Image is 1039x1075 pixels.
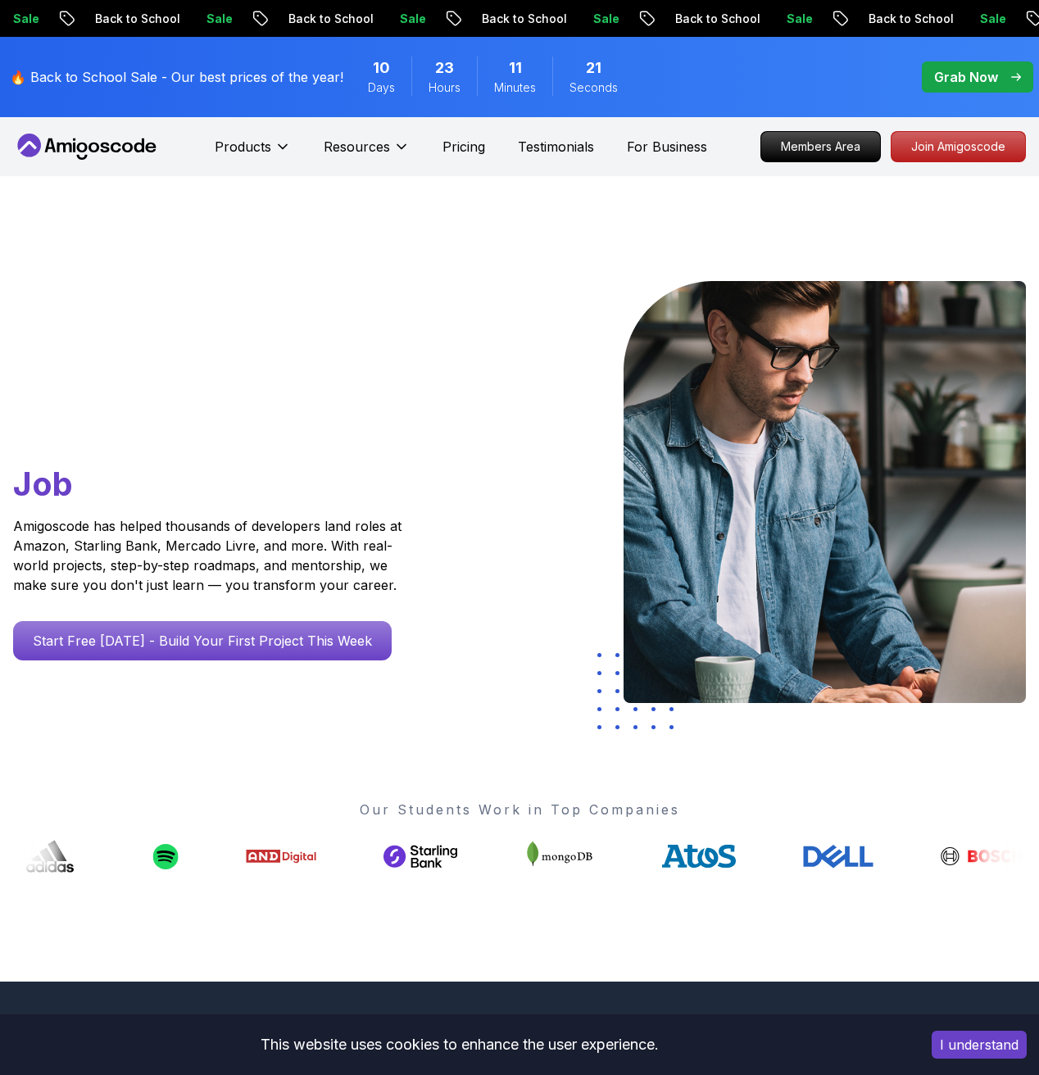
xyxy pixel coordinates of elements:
p: 🔥 Back to School Sale - Our best prices of the year! [10,67,343,87]
p: Sale [360,11,412,27]
p: Amigoscode has helped thousands of developers land roles at Amazon, Starling Bank, Mercado Livre,... [13,516,406,595]
a: Join Amigoscode [891,131,1026,162]
p: Join Amigoscode [892,132,1025,161]
div: This website uses cookies to enhance the user experience. [12,1027,907,1063]
span: Days [368,79,395,96]
span: Seconds [569,79,618,96]
p: Back to School [248,11,360,27]
button: Accept cookies [932,1031,1027,1059]
p: Sale [940,11,992,27]
span: Job [13,464,73,504]
p: Sale [553,11,606,27]
p: Back to School [635,11,746,27]
p: Products [215,137,271,156]
span: Minutes [494,79,536,96]
p: Back to School [55,11,166,27]
span: 10 Days [373,57,390,79]
a: Testimonials [518,137,594,156]
p: Grab Now [934,67,998,87]
span: 21 Seconds [586,57,601,79]
h1: Go From Learning to Hired: Master Java, Spring Boot & Cloud Skills That Get You the [13,281,420,506]
a: Start Free [DATE] - Build Your First Project This Week [13,621,392,660]
p: Resources [324,137,390,156]
p: Back to School [828,11,940,27]
span: 23 Hours [435,57,454,79]
img: hero [624,281,1026,703]
p: Sale [746,11,799,27]
p: Members Area [761,132,880,161]
a: For Business [627,137,707,156]
span: Hours [429,79,461,96]
p: Our Students Work in Top Companies [13,800,1026,819]
a: Pricing [442,137,485,156]
button: Resources [324,137,410,170]
p: Sale [166,11,219,27]
a: Members Area [760,131,881,162]
span: 11 Minutes [509,57,522,79]
button: Products [215,137,291,170]
p: Back to School [442,11,553,27]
